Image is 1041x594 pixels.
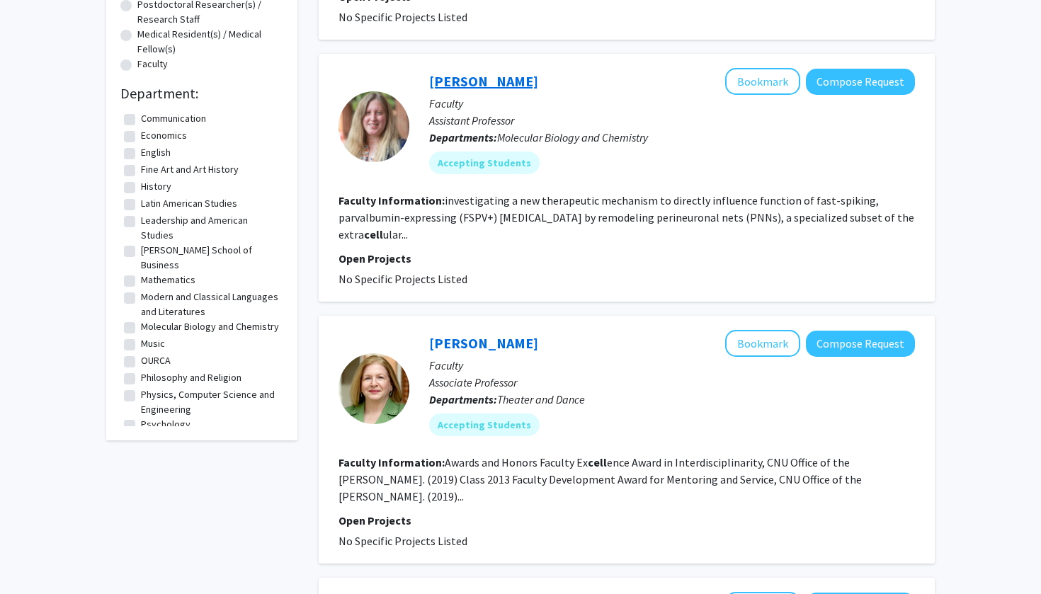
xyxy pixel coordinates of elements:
label: [PERSON_NAME] School of Business [141,243,280,273]
h2: Department: [120,85,283,102]
span: Molecular Biology and Chemistry [497,130,648,144]
label: Communication [141,111,206,126]
button: Compose Request to Denise Gillman [806,331,915,357]
p: Open Projects [339,250,915,267]
label: Mathematics [141,273,195,287]
b: cell [588,455,607,469]
label: Economics [141,128,187,143]
a: [PERSON_NAME] [429,72,538,90]
label: Latin American Studies [141,196,237,211]
b: Faculty Information: [339,455,445,469]
mat-chip: Accepting Students [429,152,540,174]
mat-chip: Accepting Students [429,413,540,436]
b: Faculty Information: [339,193,445,207]
label: Modern and Classical Languages and Literatures [141,290,280,319]
p: Open Projects [339,512,915,529]
label: History [141,179,171,194]
label: Fine Art and Art History [141,162,239,177]
iframe: Chat [11,530,60,583]
button: Add Jessica Burket to Bookmarks [725,68,800,95]
a: [PERSON_NAME] [429,334,538,352]
span: Theater and Dance [497,392,585,406]
span: No Specific Projects Listed [339,272,467,286]
label: Philosophy and Religion [141,370,241,385]
label: Music [141,336,165,351]
b: Departments: [429,392,497,406]
span: No Specific Projects Listed [339,534,467,548]
fg-read-more: investigating a new therapeutic mechanism to directly influence function of fast-spiking, parvalb... [339,193,914,241]
label: Molecular Biology and Chemistry [141,319,279,334]
b: cell [364,227,383,241]
label: Psychology [141,417,190,432]
button: Compose Request to Jessica Burket [806,69,915,95]
label: Physics, Computer Science and Engineering [141,387,280,417]
b: Departments: [429,130,497,144]
label: Medical Resident(s) / Medical Fellow(s) [137,27,283,57]
fg-read-more: Awards and Honors Faculty Ex ence Award in Interdisciplinarity, CNU Office of the [PERSON_NAME]. ... [339,455,862,503]
label: English [141,145,171,160]
label: OURCA [141,353,171,368]
span: No Specific Projects Listed [339,10,467,24]
p: Associate Professor [429,374,915,391]
label: Faculty [137,57,168,72]
label: Leadership and American Studies [141,213,280,243]
button: Add Denise Gillman to Bookmarks [725,330,800,357]
p: Assistant Professor [429,112,915,129]
p: Faculty [429,357,915,374]
p: Faculty [429,95,915,112]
